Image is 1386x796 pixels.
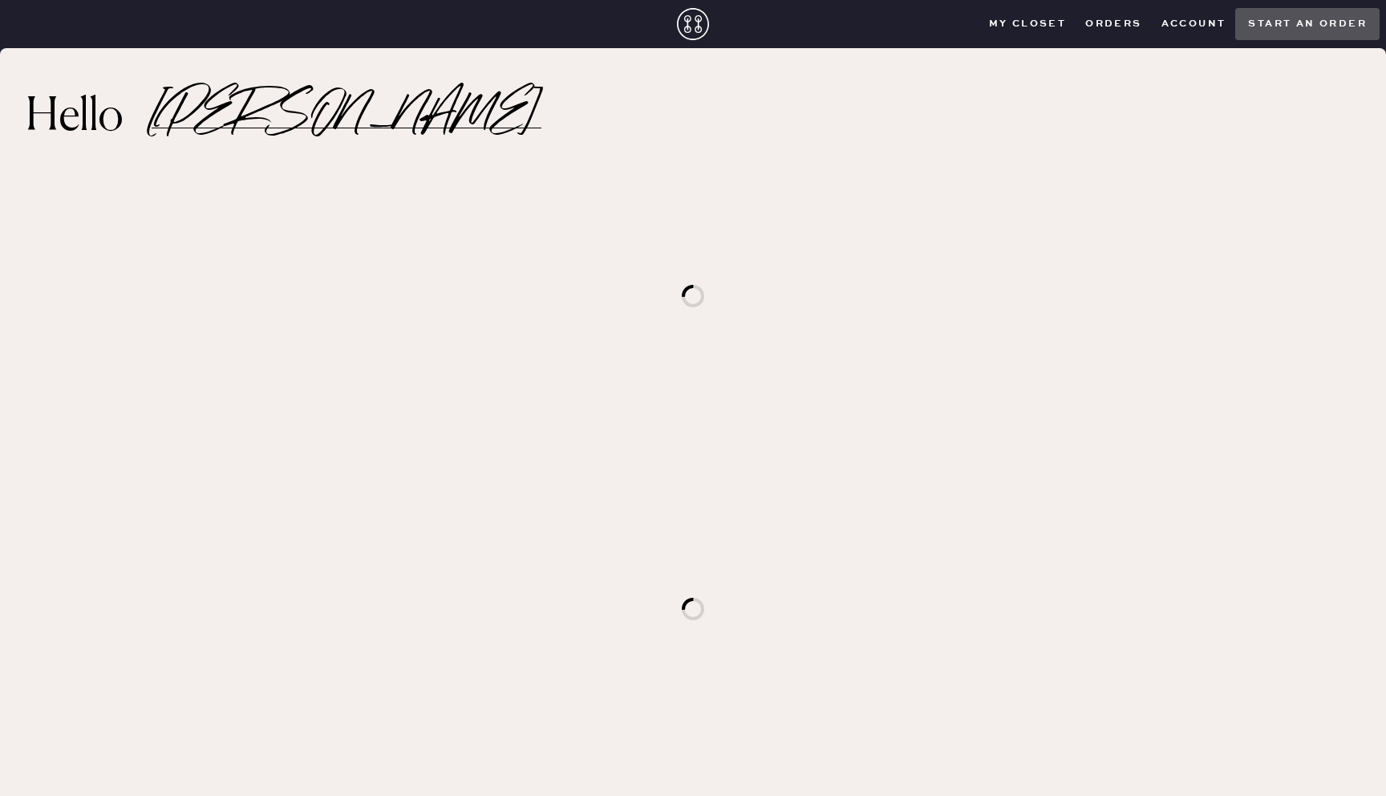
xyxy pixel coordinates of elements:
[26,99,152,137] h2: Hello
[979,12,1076,36] button: My Closet
[152,108,541,128] h2: [PERSON_NAME]
[1076,12,1151,36] button: Orders
[1152,12,1236,36] button: Account
[1235,8,1380,40] button: Start an order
